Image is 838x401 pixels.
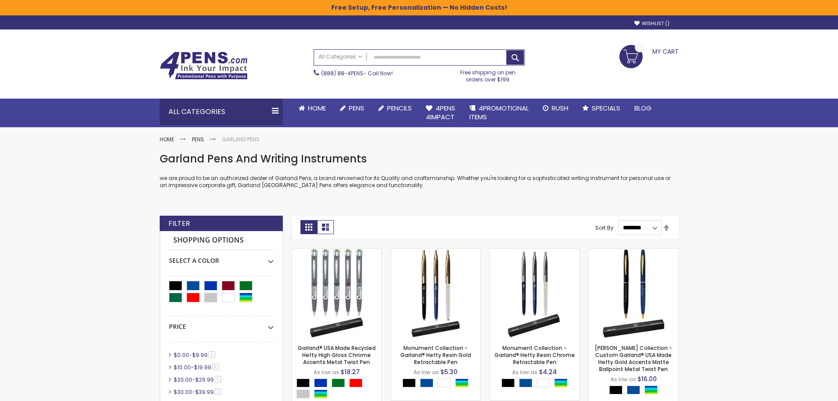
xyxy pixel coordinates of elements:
img: Hamilton Collection - Custom Garland® USA Made Hefty Gold Accents Matte Ballpoint Metal Twist Pen [589,249,678,338]
div: Price [169,316,274,331]
div: Assorted [314,390,327,398]
div: Silver [296,390,310,398]
a: $30.00-$39.993 [172,388,224,396]
span: $19.99 [194,364,211,371]
span: 5 [215,376,221,383]
div: Select A Color [403,379,473,390]
img: Garland® USA Made Recycled Hefty High Gloss Chrome Accents Metal Twist Pen [292,249,381,338]
div: Select A Color [501,379,572,390]
a: [PERSON_NAME] Collection - Custom Garland® USA Made Hefty Gold Accents Matte Ballpoint Metal Twis... [595,344,672,373]
a: Monument Collection - Garland® Hefty Resin Gold Retractable Pen [391,248,480,256]
span: 3 [212,364,219,370]
span: $39.99 [195,388,214,396]
span: 2 [209,351,215,358]
a: Home [160,136,174,143]
div: Black [609,386,622,394]
a: $20.00-$29.995 [172,376,224,383]
span: - Call Now! [321,70,393,77]
a: Garland® USA Made Recycled Hefty High Gloss Chrome Accents Metal Twist Pen [298,344,376,366]
div: White [438,379,451,387]
div: Select A Color [296,379,381,401]
div: Assorted [554,379,567,387]
a: Monument Collection - Garland® Hefty Resin Chrome Retractable Pen [490,248,579,256]
div: Blue [314,379,327,387]
a: 4PROMOTIONALITEMS [462,99,536,127]
span: $30.00 [174,388,192,396]
a: Pens [333,99,371,118]
div: All Categories [160,99,283,125]
div: Select A Color [609,386,662,397]
div: White [537,379,550,387]
div: Assorted [455,379,468,387]
div: Free shipping on pen orders over $199 [451,66,525,83]
div: Black [501,379,515,387]
a: Rush [536,99,575,118]
span: $0.00 [174,351,189,359]
span: 4PROMOTIONAL ITEMS [469,103,529,121]
strong: Grid [300,220,317,234]
span: $20.00 [174,376,192,383]
strong: Garland Pens [222,136,260,143]
span: $29.99 [195,376,214,383]
span: $16.00 [637,375,657,383]
a: Monument Collection - Garland® Hefty Resin Gold Retractable Pen [400,344,471,366]
div: Red [349,379,362,387]
span: Specials [592,103,620,113]
a: Pens [192,136,204,143]
a: 4Pens4impact [419,99,462,127]
div: Dark Blue [519,379,532,387]
a: (888) 88-4PENS [321,70,363,77]
div: Black [403,379,416,387]
img: Monument Collection - Garland® Hefty Resin Chrome Retractable Pen [490,249,579,338]
span: $9.99 [192,351,208,359]
span: 3 [215,388,221,395]
span: Pencils [387,103,412,113]
span: $4.24 [539,368,557,376]
span: All Categories [318,53,362,60]
div: Dark Blue [627,386,640,394]
a: Home [292,99,333,118]
a: All Categories [314,50,367,64]
a: Garland® USA Made Recycled Hefty High Gloss Chrome Accents Metal Twist Pen [292,248,381,256]
p: we are proud to be an authorized dealer of Garland Pens, a brand renowned for its Quality and cra... [160,175,679,189]
a: $10.00-$19.993 [172,364,222,371]
span: Blog [634,103,651,113]
span: Pens [349,103,364,113]
span: As low as [512,368,538,376]
label: Sort By [595,224,614,231]
div: Dark Blue [420,379,433,387]
span: Home [308,103,326,113]
a: Blog [627,99,659,118]
a: $0.00-$9.992 [172,351,218,359]
div: Black [296,379,310,387]
a: Hamilton Collection - Custom Garland® USA Made Hefty Gold Accents Matte Ballpoint Metal Twist Pen [589,248,678,256]
span: As low as [611,375,636,383]
span: As low as [414,368,439,376]
a: Specials [575,99,627,118]
span: Rush [552,103,568,113]
a: Wishlist [634,20,670,27]
div: Assorted [644,386,658,394]
div: Select A Color [169,250,274,265]
a: Pencils [371,99,419,118]
span: 4Pens 4impact [426,103,455,121]
img: Monument Collection - Garland® Hefty Resin Gold Retractable Pen [391,249,480,338]
span: $5.30 [440,368,457,376]
img: 4Pens Custom Pens and Promotional Products [160,52,248,80]
div: Green [332,379,345,387]
span: $18.27 [340,368,360,376]
span: $10.00 [174,364,191,371]
strong: Filter [168,219,190,228]
strong: Shopping Options [169,231,274,250]
span: As low as [314,368,339,376]
h1: Garland Pens And Writing Instruments [160,152,679,166]
a: Monument Collection - Garland® Hefty Resin Chrome Retractable Pen [494,344,575,366]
